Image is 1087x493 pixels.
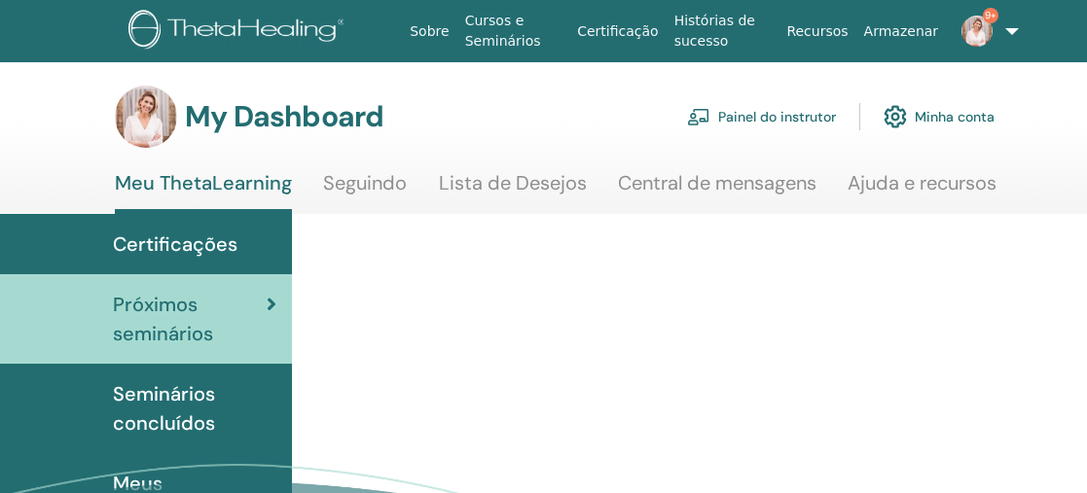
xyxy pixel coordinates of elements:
[113,229,237,259] span: Certificações
[667,3,779,59] a: Histórias de sucesso
[323,171,407,209] a: Seguindo
[569,14,666,50] a: Certificação
[115,171,292,214] a: Meu ThetaLearning
[884,95,995,138] a: Minha conta
[128,10,351,53] img: logo.png
[402,14,456,50] a: Sobre
[961,16,993,47] img: default.jpg
[439,171,587,209] a: Lista de Desejos
[856,14,946,50] a: Armazenar
[113,290,267,348] span: Próximos seminários
[884,100,907,133] img: cog.svg
[983,8,998,23] span: 9+
[848,171,996,209] a: Ajuda e recursos
[185,99,383,134] h3: My Dashboard
[115,86,177,148] img: default.jpg
[687,108,710,125] img: chalkboard-teacher.svg
[457,3,570,59] a: Cursos e Seminários
[618,171,816,209] a: Central de mensagens
[113,379,276,438] span: Seminários concluídos
[687,95,836,138] a: Painel do instrutor
[779,14,855,50] a: Recursos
